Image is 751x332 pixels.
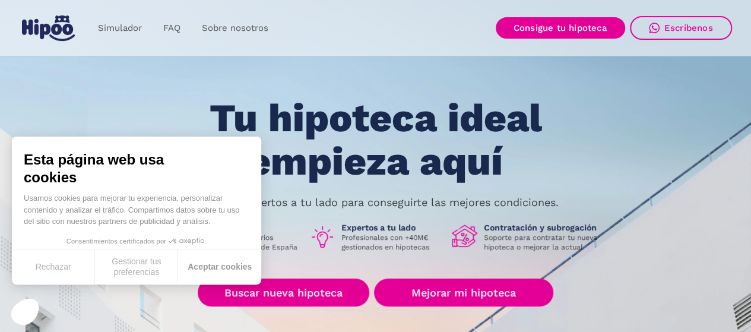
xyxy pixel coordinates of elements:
a: Buscar nueva hipoteca [198,279,369,306]
p: Profesionales con +40M€ gestionados en hipotecas [341,233,442,252]
a: Mejorar mi hipoteca [374,279,553,306]
a: FAQ [153,17,191,40]
a: Sobre nosotros [191,17,279,40]
h1: Expertos a tu lado [341,222,442,233]
h1: Tu hipoteca ideal empieza aquí [150,97,600,183]
p: Soporte para contratar tu nueva hipoteca o mejorar la actual [484,233,606,252]
h1: Contratación y subrogación [484,222,606,233]
a: home [20,11,78,46]
p: Nuestros expertos a tu lado para conseguirte las mejores condiciones. [193,198,559,207]
a: Simulador [87,17,153,40]
a: Consigue tu hipoteca [496,17,625,39]
a: Escríbenos [630,16,732,40]
div: Escríbenos [664,23,713,33]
